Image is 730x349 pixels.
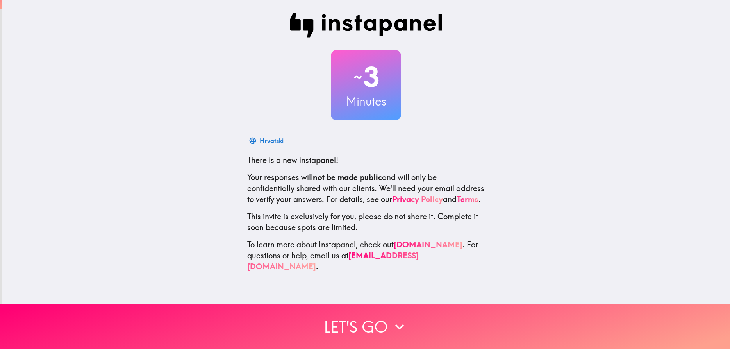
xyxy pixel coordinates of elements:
button: Hrvatski [247,133,287,149]
a: Terms [457,194,478,204]
h3: Minutes [331,93,401,109]
span: ~ [352,65,363,89]
b: not be made public [313,172,382,182]
a: [EMAIL_ADDRESS][DOMAIN_NAME] [247,251,419,271]
p: Your responses will and will only be confidentially shared with our clients. We'll need your emai... [247,172,485,205]
span: There is a new instapanel! [247,155,338,165]
img: Instapanel [289,13,443,38]
div: Hrvatski [260,135,284,146]
p: This invite is exclusively for you, please do not share it. Complete it soon because spots are li... [247,211,485,233]
h2: 3 [331,61,401,93]
a: Privacy Policy [392,194,443,204]
a: [DOMAIN_NAME] [394,240,462,249]
p: To learn more about Instapanel, check out . For questions or help, email us at . [247,239,485,272]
